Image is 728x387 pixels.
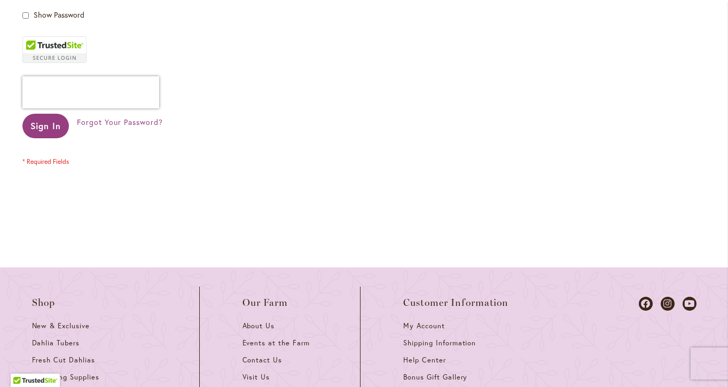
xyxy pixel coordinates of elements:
[32,338,80,347] span: Dahlia Tubers
[8,349,38,379] iframe: Launch Accessibility Center
[242,321,275,330] span: About Us
[403,338,476,347] span: Shipping Information
[242,373,270,382] span: Visit Us
[242,297,288,308] span: Our Farm
[661,297,675,311] a: Dahlias on Instagram
[30,120,61,131] span: Sign In
[242,356,283,365] span: Contact Us
[242,338,310,347] span: Events at the Farm
[639,297,653,311] a: Dahlias on Facebook
[77,117,162,127] span: Forgot Your Password?
[22,114,69,138] button: Sign In
[403,373,467,382] span: Bonus Gift Gallery
[22,36,87,63] div: TrustedSite Certified
[32,356,96,365] span: Fresh Cut Dahlias
[403,297,509,308] span: Customer Information
[32,321,90,330] span: New & Exclusive
[22,76,159,108] iframe: reCAPTCHA
[403,356,446,365] span: Help Center
[77,117,162,128] a: Forgot Your Password?
[32,297,56,308] span: Shop
[683,297,696,311] a: Dahlias on Youtube
[34,10,84,20] span: Show Password
[403,321,445,330] span: My Account
[32,373,99,382] span: Gardening Supplies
